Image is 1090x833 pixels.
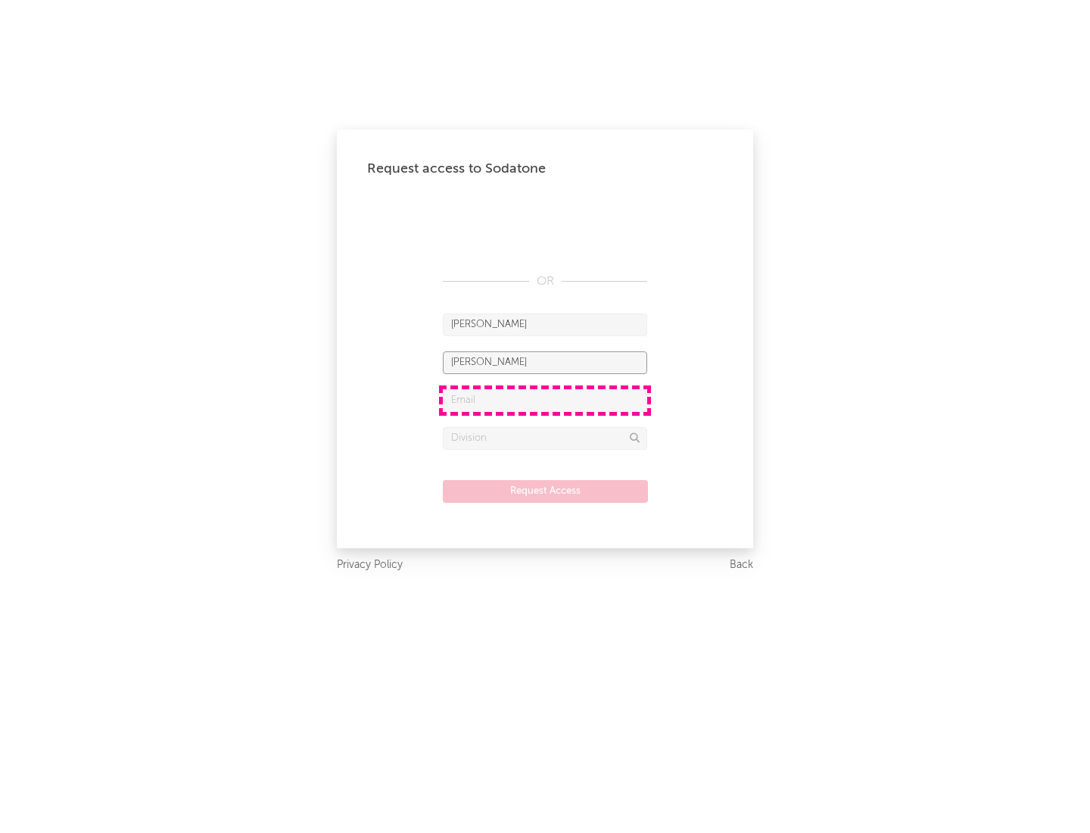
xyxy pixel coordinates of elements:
[443,314,647,336] input: First Name
[337,556,403,575] a: Privacy Policy
[443,389,647,412] input: Email
[443,480,648,503] button: Request Access
[367,160,723,178] div: Request access to Sodatone
[443,351,647,374] input: Last Name
[730,556,753,575] a: Back
[443,427,647,450] input: Division
[443,273,647,291] div: OR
